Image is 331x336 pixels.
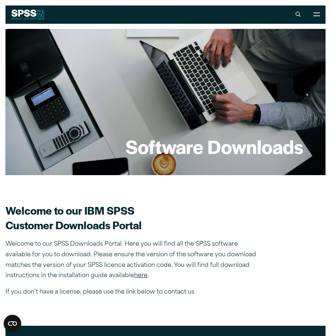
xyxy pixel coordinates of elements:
[5,239,261,281] p: Welcome to our SPSS Downloads Portal. Here you will find all the SPSS software available for you ...
[5,203,261,232] h2: Welcome to our IBM SPSS Customer Downloads Portal
[11,10,45,20] img: SPSS White Logo
[4,315,21,332] button: Open CMP widget
[5,287,261,298] p: If you don’t have a license, please use the link below to contact us
[126,134,303,159] h1: Software Downloads
[134,273,148,279] a: here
